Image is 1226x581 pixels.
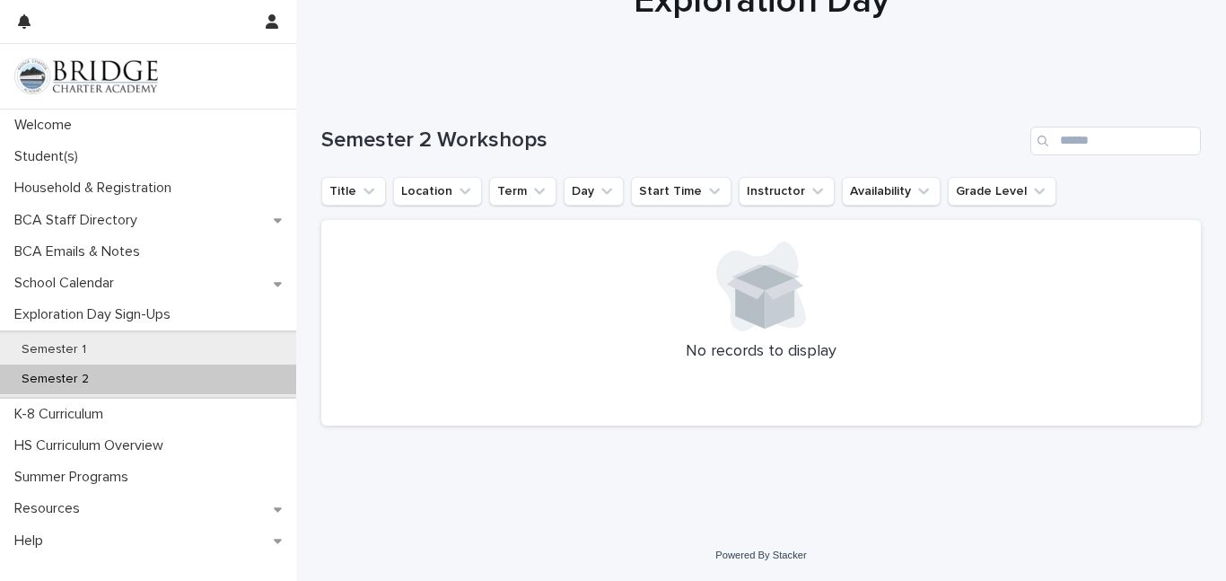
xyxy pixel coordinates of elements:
[1030,127,1201,155] input: Search
[739,177,835,206] button: Instructor
[842,177,941,206] button: Availability
[948,177,1056,206] button: Grade Level
[7,342,101,357] p: Semester 1
[321,177,386,206] button: Title
[343,342,1179,362] p: No records to display
[7,212,152,229] p: BCA Staff Directory
[7,406,118,423] p: K-8 Curriculum
[7,372,103,387] p: Semester 2
[7,469,143,486] p: Summer Programs
[7,180,186,197] p: Household & Registration
[7,437,178,454] p: HS Curriculum Overview
[7,243,154,260] p: BCA Emails & Notes
[14,58,158,94] img: V1C1m3IdTEidaUdm9Hs0
[393,177,482,206] button: Location
[7,500,94,517] p: Resources
[631,177,731,206] button: Start Time
[564,177,624,206] button: Day
[321,128,1023,154] h1: Semester 2 Workshops
[7,306,185,323] p: Exploration Day Sign-Ups
[7,148,92,165] p: Student(s)
[489,177,556,206] button: Term
[7,275,128,292] p: School Calendar
[715,550,806,560] a: Powered By Stacker
[7,533,57,550] p: Help
[7,117,86,134] p: Welcome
